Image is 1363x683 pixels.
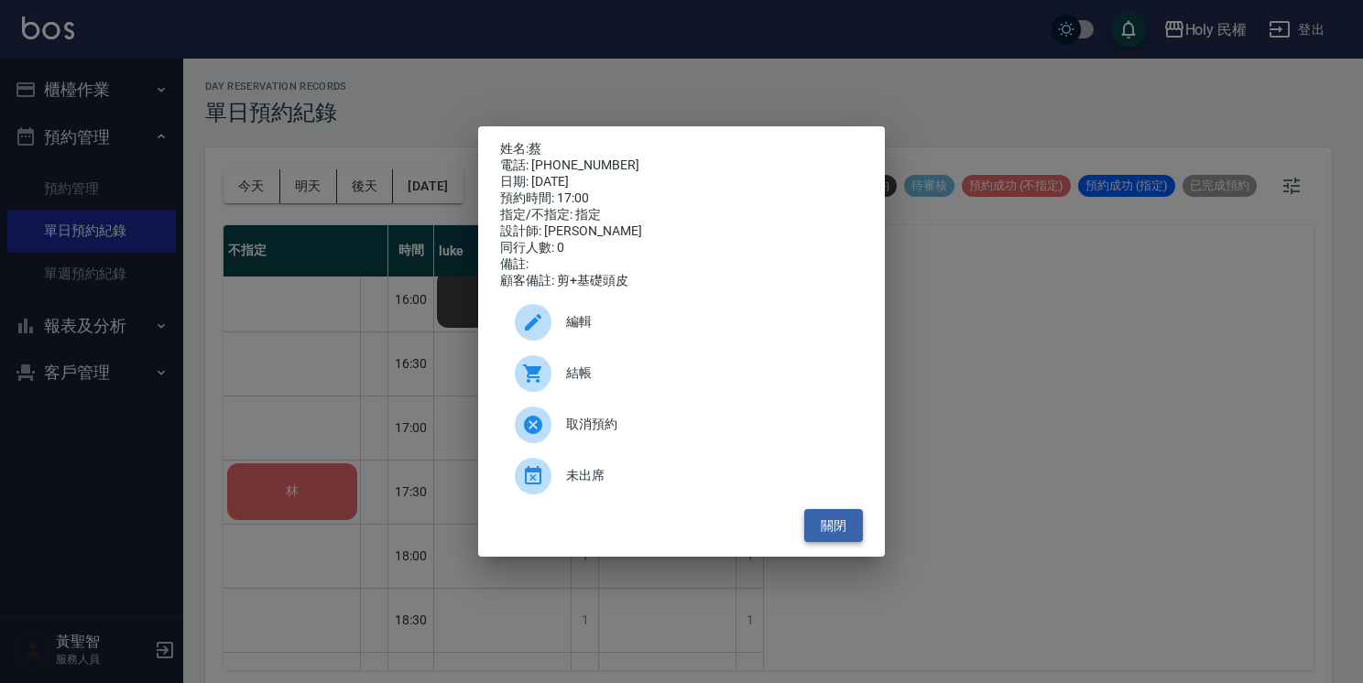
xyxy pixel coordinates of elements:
span: 未出席 [566,466,848,485]
div: 編輯 [500,297,863,348]
div: 預約時間: 17:00 [500,190,863,207]
p: 姓名: [500,141,863,157]
button: 關閉 [804,509,863,543]
a: 蔡 [529,141,541,156]
div: 取消預約 [500,399,863,450]
span: 取消預約 [566,415,848,434]
div: 備註: [500,256,863,273]
div: 電話: [PHONE_NUMBER] [500,157,863,174]
div: 同行人數: 0 [500,240,863,256]
span: 編輯 [566,312,848,331]
span: 結帳 [566,363,848,383]
div: 顧客備註: 剪+基礎頭皮 [500,273,863,289]
div: 日期: [DATE] [500,174,863,190]
div: 設計師: [PERSON_NAME] [500,223,863,240]
a: 結帳 [500,348,863,399]
div: 未出席 [500,450,863,502]
div: 指定/不指定: 指定 [500,207,863,223]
